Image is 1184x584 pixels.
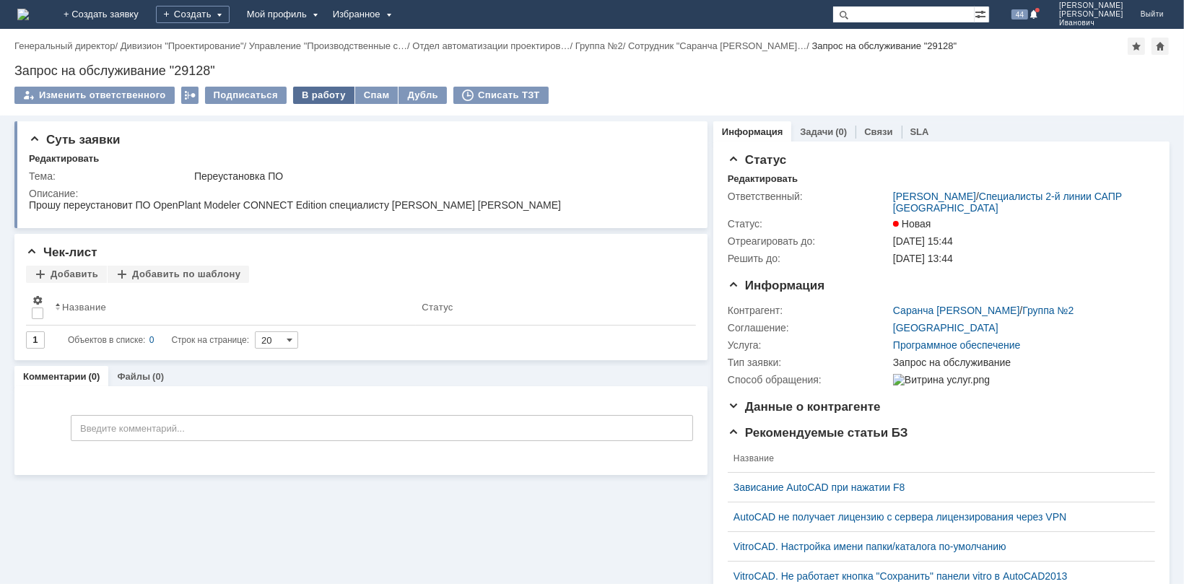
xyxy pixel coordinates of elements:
span: Объектов в списке: [68,335,145,345]
i: Строк на странице: [68,331,249,349]
a: Генеральный директор [14,40,115,51]
div: Название [62,302,106,313]
a: Специалисты 2-й линии САПР [GEOGRAPHIC_DATA] [893,191,1122,214]
span: [PERSON_NAME] [1059,10,1123,19]
a: Группа №2 [1022,305,1074,316]
div: Контрагент: [728,305,890,316]
div: / [14,40,121,51]
div: Запрос на обслуживание "29128" [812,40,957,51]
div: Решить до: [728,253,890,264]
span: [PERSON_NAME] [1059,1,1123,10]
span: Иванович [1059,19,1123,27]
span: Чек-лист [26,245,97,259]
div: Отреагировать до: [728,235,890,247]
a: Информация [722,126,783,137]
div: / [412,40,575,51]
a: Файлы [117,371,150,382]
div: (0) [835,126,847,137]
div: / [893,305,1074,316]
div: / [121,40,249,51]
div: Работа с массовостью [181,87,199,104]
a: VitroCAD. Настройка имени папки/каталога по-умолчанию [734,541,1138,552]
div: Тема: [29,170,191,182]
img: logo [17,9,29,20]
div: Редактировать [29,153,99,165]
a: Зависание AutoCAD при нажатии F8 [734,481,1138,493]
a: Отдел автоматизации проектиров… [412,40,570,51]
a: SLA [910,126,929,137]
span: Расширенный поиск [975,6,989,20]
a: Перейти на домашнюю страницу [17,9,29,20]
a: Группа №2 [575,40,623,51]
div: Добавить в избранное [1128,38,1145,55]
div: Услуга: [728,339,890,351]
div: Запрос на обслуживание "29128" [14,64,1170,78]
div: Тип заявки: [728,357,890,368]
div: Способ обращения: [728,374,890,385]
div: Статус: [728,218,890,230]
div: Соглашение: [728,322,890,334]
span: Статус [728,153,786,167]
a: Дивизион "Проектирование" [121,40,244,51]
th: Название [49,289,416,326]
div: / [628,40,812,51]
span: Новая [893,218,931,230]
div: (0) [89,371,100,382]
a: Комментарии [23,371,87,382]
div: Редактировать [728,173,798,185]
div: / [893,191,1148,214]
a: Саранча [PERSON_NAME] [893,305,1019,316]
span: Информация [728,279,824,292]
span: Суть заявки [29,133,120,147]
span: 44 [1011,9,1028,19]
a: [GEOGRAPHIC_DATA] [893,322,998,334]
img: Витрина услуг.png [893,374,990,385]
a: [PERSON_NAME] [893,191,976,202]
a: Программное обеспечение [893,339,1021,351]
div: Описание: [29,188,689,199]
span: Данные о контрагенте [728,400,881,414]
div: 0 [149,331,154,349]
a: Задачи [800,126,833,137]
span: [DATE] 13:44 [893,253,953,264]
div: (0) [152,371,164,382]
div: Переустановка ПО [194,170,687,182]
a: Связи [864,126,892,137]
div: Создать [156,6,230,23]
div: Ответственный: [728,191,890,202]
a: AutoCAD не получает лицензию с сервера лицензирования через VPN [734,511,1138,523]
a: Управление "Производственные с… [249,40,407,51]
div: Статус [422,302,453,313]
div: Сделать домашней страницей [1152,38,1169,55]
th: Название [728,445,1144,473]
span: Рекомендуемые статьи БЗ [728,426,908,440]
span: [DATE] 15:44 [893,235,953,247]
div: / [575,40,628,51]
span: Настройки [32,295,43,306]
div: / [249,40,413,51]
th: Статус [416,289,684,326]
a: VitroCAD. Не работает кнопка "Сохранить" панели vitro в AutoCAD2013 [734,570,1138,582]
div: Запрос на обслуживание [893,357,1148,368]
a: Сотрудник "Саранча [PERSON_NAME]… [628,40,806,51]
